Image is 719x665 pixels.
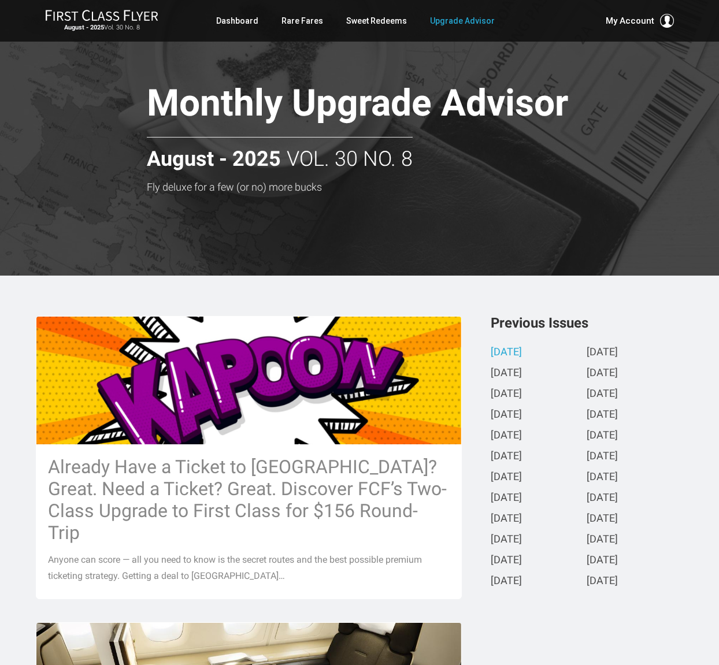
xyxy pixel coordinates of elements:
a: First Class FlyerAugust - 2025Vol. 30 No. 8 [45,9,158,32]
strong: August - 2025 [147,148,281,171]
a: Upgrade Advisor [430,10,495,31]
a: [DATE] [491,575,522,588]
a: [DATE] [491,388,522,400]
h3: Already Have a Ticket to [GEOGRAPHIC_DATA]? Great. Need a Ticket? Great. Discover FCF’s Two-Class... [48,456,449,544]
a: [DATE] [587,367,618,380]
a: [DATE] [587,451,618,463]
a: Already Have a Ticket to [GEOGRAPHIC_DATA]? Great. Need a Ticket? Great. Discover FCF’s Two-Class... [36,316,461,599]
span: My Account [606,14,654,28]
a: [DATE] [491,430,522,442]
a: [DATE] [587,347,618,359]
a: [DATE] [491,555,522,567]
a: [DATE] [491,534,522,546]
p: Anyone can score — all you need to know is the secret routes and the best possible premium ticket... [48,552,449,584]
a: [DATE] [587,492,618,504]
a: [DATE] [587,388,618,400]
a: [DATE] [491,513,522,525]
button: My Account [606,14,674,28]
small: Vol. 30 No. 8 [45,24,158,32]
a: [DATE] [587,555,618,567]
a: [DATE] [491,367,522,380]
a: [DATE] [491,492,522,504]
h3: Fly deluxe for a few (or no) more bucks [147,181,628,193]
a: [DATE] [587,575,618,588]
a: [DATE] [491,471,522,484]
a: Rare Fares [281,10,323,31]
a: Sweet Redeems [346,10,407,31]
a: [DATE] [587,409,618,421]
a: [DATE] [491,347,522,359]
img: First Class Flyer [45,9,158,21]
h2: Vol. 30 No. 8 [147,137,413,171]
h1: Monthly Upgrade Advisor [147,83,628,128]
a: [DATE] [491,409,522,421]
a: [DATE] [587,471,618,484]
strong: August - 2025 [64,24,104,31]
a: [DATE] [491,451,522,463]
a: Dashboard [216,10,258,31]
a: [DATE] [587,534,618,546]
h3: Previous Issues [491,316,683,330]
a: [DATE] [587,430,618,442]
a: [DATE] [587,513,618,525]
